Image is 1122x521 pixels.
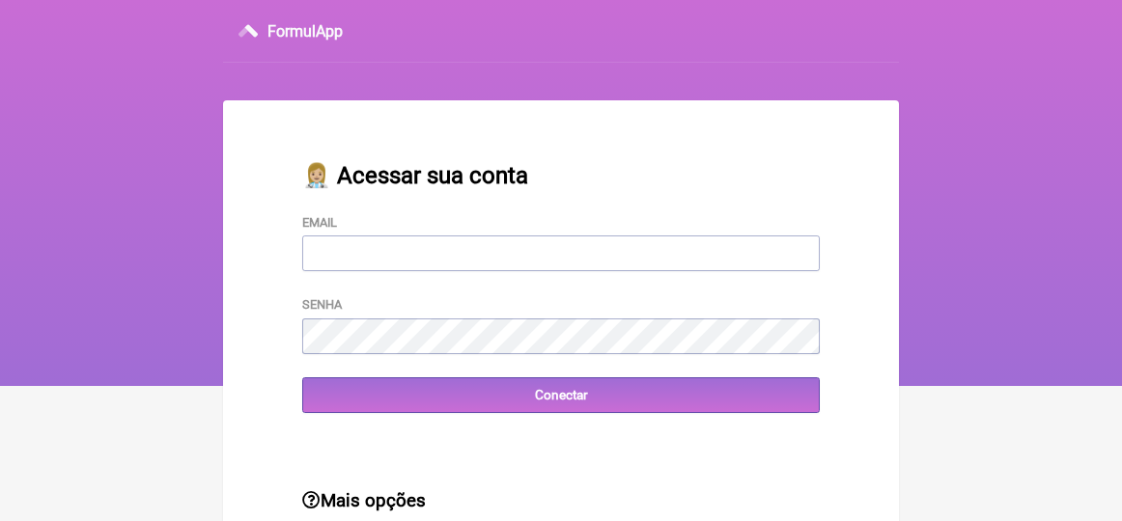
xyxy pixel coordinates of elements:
[302,377,820,413] input: Conectar
[302,162,820,189] h2: 👩🏼‍⚕️ Acessar sua conta
[302,490,820,511] h3: Mais opções
[302,215,337,230] label: Email
[302,297,342,312] label: Senha
[267,22,343,41] h3: FormulApp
